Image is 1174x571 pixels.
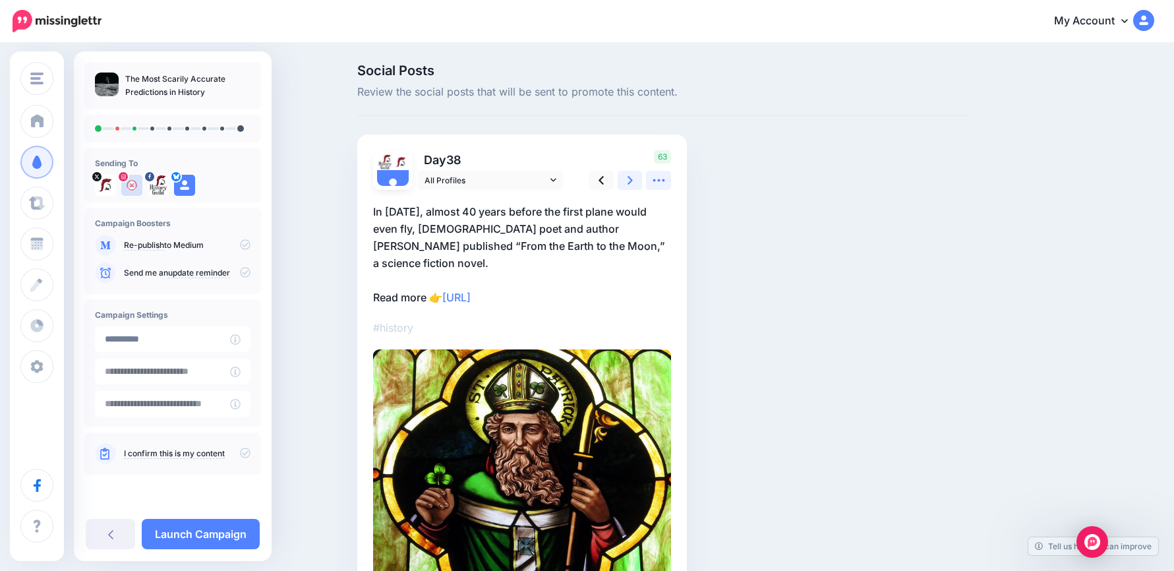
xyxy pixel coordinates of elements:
h4: Campaign Settings [95,310,250,320]
img: Hu3l9d_N-52559.jpg [393,154,409,170]
p: Send me an [124,267,250,279]
a: [URL] [442,291,471,304]
a: All Profiles [418,171,563,190]
h4: Sending To [95,158,250,168]
p: In [DATE], almost 40 years before the first plane would even fly, [DEMOGRAPHIC_DATA] poet and aut... [373,203,671,306]
p: #history [373,319,671,336]
img: a86dd71e79388d1746d9f0a7cc56a607_thumb.jpg [95,73,119,96]
img: Hu3l9d_N-52559.jpg [95,175,116,196]
img: 107731654_100216411778643_5832032346804107827_n-bsa91741.jpg [148,175,169,196]
img: user_default_image.png [174,175,195,196]
img: 107731654_100216411778643_5832032346804107827_n-bsa91741.jpg [377,154,393,170]
div: Open Intercom Messenger [1076,526,1108,558]
a: Re-publish [124,240,164,251]
span: All Profiles [425,173,547,187]
img: menu.png [30,73,44,84]
p: Day [418,150,565,169]
a: update reminder [168,268,230,278]
p: The Most Scarily Accurate Predictions in History [125,73,250,99]
p: to Medium [124,239,250,251]
span: Review the social posts that will be sent to promote this content. [357,84,969,101]
img: user_default_image.png [377,170,409,202]
h4: Campaign Boosters [95,218,250,228]
a: I confirm this is my content [124,448,225,459]
span: 38 [446,153,461,167]
span: Social Posts [357,64,969,77]
a: Tell us how we can improve [1028,537,1158,555]
img: user_default_image.png [121,175,142,196]
span: 63 [654,150,671,164]
img: Missinglettr [13,10,102,32]
a: My Account [1041,5,1154,38]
